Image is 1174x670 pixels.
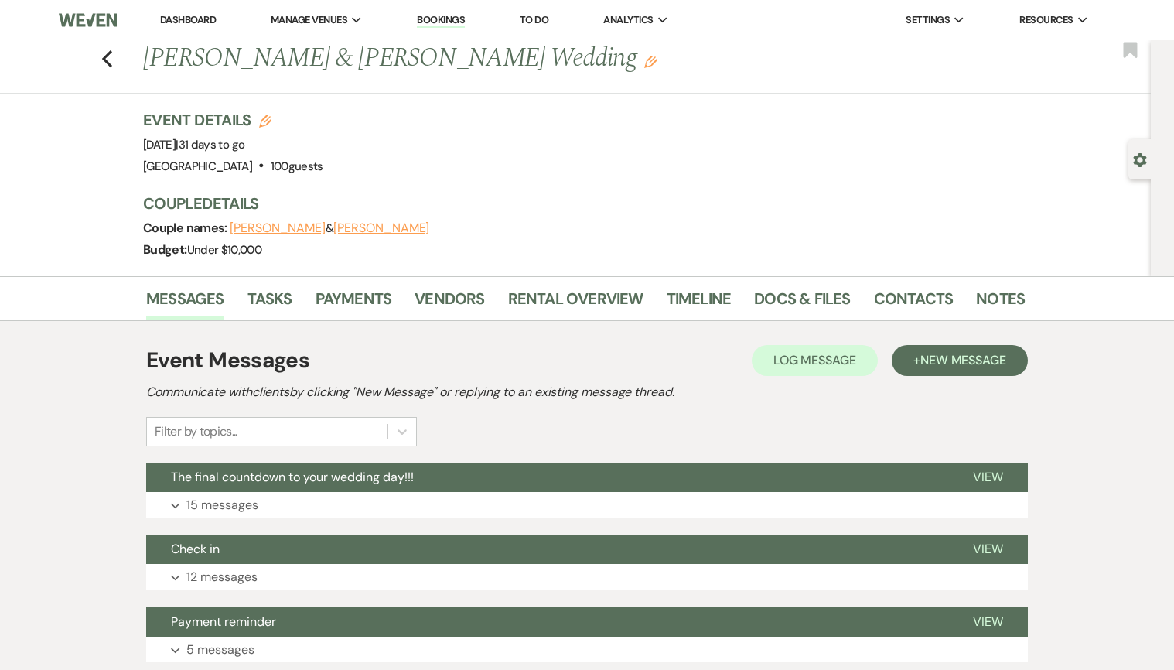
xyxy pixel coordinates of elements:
[143,40,836,77] h1: [PERSON_NAME] & [PERSON_NAME] Wedding
[271,12,347,28] span: Manage Venues
[773,352,856,368] span: Log Message
[179,137,245,152] span: 31 days to go
[333,222,429,234] button: [PERSON_NAME]
[973,469,1003,485] span: View
[146,286,224,320] a: Messages
[230,222,326,234] button: [PERSON_NAME]
[186,495,258,515] p: 15 messages
[920,352,1006,368] span: New Message
[187,242,262,258] span: Under $10,000
[667,286,732,320] a: Timeline
[146,463,948,492] button: The final countdown to your wedding day!!!
[146,383,1028,402] h2: Communicate with clients by clicking "New Message" or replying to an existing message thread.
[186,640,254,660] p: 5 messages
[143,137,244,152] span: [DATE]
[59,4,117,36] img: Weven Logo
[186,567,258,587] p: 12 messages
[1019,12,1073,28] span: Resources
[948,463,1028,492] button: View
[271,159,323,174] span: 100 guests
[644,54,657,68] button: Edit
[146,535,948,564] button: Check in
[752,345,878,376] button: Log Message
[976,286,1025,320] a: Notes
[415,286,484,320] a: Vendors
[417,13,465,28] a: Bookings
[948,607,1028,637] button: View
[176,137,244,152] span: |
[143,220,230,236] span: Couple names:
[171,469,414,485] span: The final countdown to your wedding day!!!
[1133,152,1147,166] button: Open lead details
[171,614,276,630] span: Payment reminder
[143,159,252,174] span: [GEOGRAPHIC_DATA]
[230,220,429,236] span: &
[146,607,948,637] button: Payment reminder
[603,12,653,28] span: Analytics
[160,13,216,26] a: Dashboard
[892,345,1028,376] button: +New Message
[754,286,850,320] a: Docs & Files
[146,492,1028,518] button: 15 messages
[143,109,323,131] h3: Event Details
[508,286,643,320] a: Rental Overview
[874,286,954,320] a: Contacts
[146,564,1028,590] button: 12 messages
[143,241,187,258] span: Budget:
[973,614,1003,630] span: View
[143,193,1009,214] h3: Couple Details
[520,13,548,26] a: To Do
[973,541,1003,557] span: View
[171,541,220,557] span: Check in
[948,535,1028,564] button: View
[906,12,950,28] span: Settings
[155,422,237,441] div: Filter by topics...
[146,344,309,377] h1: Event Messages
[247,286,292,320] a: Tasks
[316,286,392,320] a: Payments
[146,637,1028,663] button: 5 messages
